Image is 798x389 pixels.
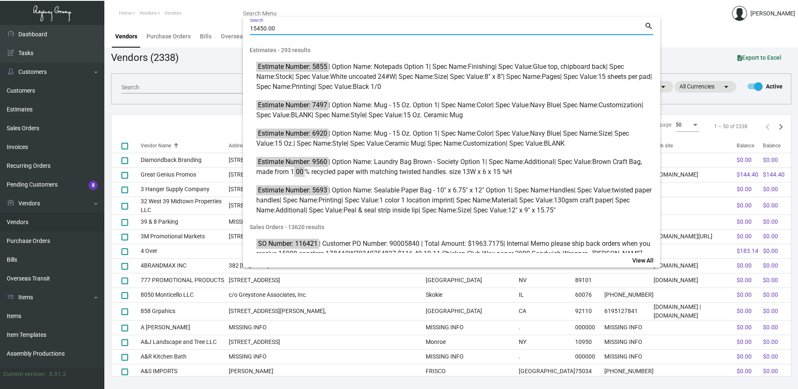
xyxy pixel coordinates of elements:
span: Style [332,139,347,147]
span: | Option Name: Notepads Option 1 | Spec Name: | Spec Value: | Spec Name: | Spec Value: | Spec Nam... [256,62,656,92]
span: Finishing [468,63,495,71]
mark: Estimate Number: 6920 [256,128,328,139]
span: White uncoated 24#W [330,73,395,81]
span: Stock [275,73,292,81]
div: Current version: [3,370,46,379]
span: Handles [550,186,574,194]
span: Estimates - 293 results [243,43,660,58]
span: | Option Name: Mug - 15 Oz. Option 1 | Spec Name: | Spec Value: | Spec Name: | Spec Value: | Spec... [256,129,656,149]
mark: Estimate Number: 5693 [256,185,328,195]
span: | Option Name: Mug - 15 Oz. Option 1 | Spec Name: | Spec Value: | Spec Name: | Spec Value: | Spec... [256,100,656,120]
span: Color [477,129,492,137]
span: Additional [524,158,554,166]
span: Black 1/0 [353,83,381,91]
span: Size [598,129,611,137]
span: Sales Orders - 13620 results [243,220,660,235]
span: Pages [542,73,560,81]
span: 15 Oz. [275,139,293,147]
span: 15 Oz. Ceramic Mug [403,111,463,119]
span: twisted paper handles [256,186,651,204]
span: Glue top, chipboard back [533,63,606,71]
span: 8" x 8" [485,73,503,81]
span: | Option Name: Sealable Paper Bag - 10" x 6.75" x 12" Option 1 | Spec Name: | Spec Value: | Spec ... [256,185,656,215]
span: Size [457,206,470,214]
span: | Option Name: Laundry Bag Brown - Society Option 1 | Spec Name: | Spec Value: [256,157,656,177]
mark: Estimate Number: 7497 [256,100,328,110]
span: Customization [598,101,641,109]
span: BLANK [544,139,565,147]
span: BLANK [291,111,312,119]
span: 130gsm craft paper [554,196,612,204]
span: View All [632,257,654,264]
span: Additional [275,206,306,214]
div: 0.51.2 [49,370,66,379]
mark: Estimate Number: 5855 [256,61,328,72]
span: Printing [292,83,315,91]
span: Size [434,73,447,81]
mat-icon: search [644,21,653,31]
span: Style [351,111,365,119]
span: Printing [318,196,341,204]
span: Navy Blue [530,101,560,109]
span: 15 sheets per pad [598,73,650,81]
span: Customization [463,139,506,147]
span: Color [477,101,492,109]
mark: Estimate Number: 9560 [256,157,328,167]
span: | Customer PO Number: 90005840 | Total Amount: $1963.7175 | Internal Memo please ship back orders... [256,239,656,319]
span: 12" x 9" x 15.75" [508,206,556,214]
span: Peal & seal strip inside lip [343,206,419,214]
span: Brown Craft Bag, made from 1 % recycled paper with matching twisted handles. size 13W x 6 x 15 ¾H [256,158,641,177]
span: 1 color 1 location imprint [379,196,453,204]
span: Ceramic Mug [385,139,424,147]
span: Material [492,196,516,204]
mark: SO Number: 116421 [256,238,318,249]
mark: 00 [294,167,304,177]
span: Navy Blue [530,129,560,137]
